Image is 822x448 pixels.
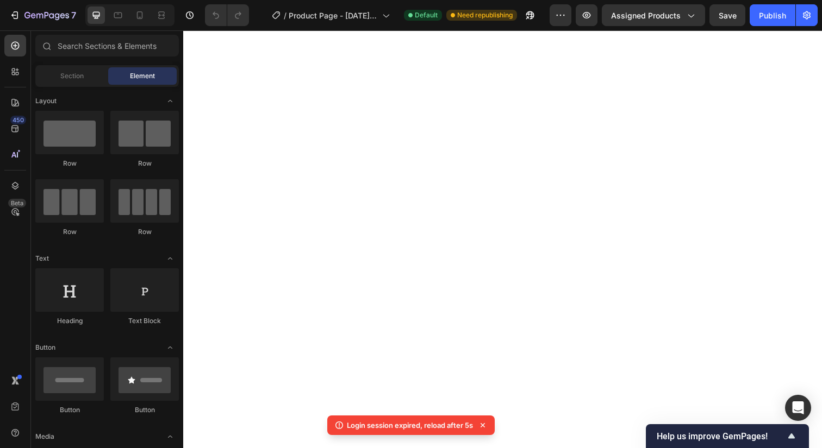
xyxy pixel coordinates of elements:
[785,395,811,421] div: Open Intercom Messenger
[347,420,473,431] p: Login session expired, reload after 5s
[205,4,249,26] div: Undo/Redo
[457,10,513,20] span: Need republishing
[750,4,795,26] button: Publish
[10,116,26,124] div: 450
[110,159,179,168] div: Row
[161,92,179,110] span: Toggle open
[161,339,179,356] span: Toggle open
[110,316,179,326] div: Text Block
[4,4,81,26] button: 7
[35,432,54,441] span: Media
[759,10,786,21] div: Publish
[657,430,798,443] button: Show survey - Help us improve GemPages!
[71,9,76,22] p: 7
[161,428,179,445] span: Toggle open
[289,10,378,21] span: Product Page - [DATE] 14:09:36
[602,4,705,26] button: Assigned Products
[110,227,179,237] div: Row
[183,30,822,448] iframe: Design area
[35,405,104,415] div: Button
[35,343,55,352] span: Button
[35,254,49,263] span: Text
[719,11,737,20] span: Save
[657,431,785,441] span: Help us improve GemPages!
[110,405,179,415] div: Button
[415,10,438,20] span: Default
[130,71,155,81] span: Element
[35,35,179,56] input: Search Sections & Elements
[8,199,26,207] div: Beta
[161,250,179,267] span: Toggle open
[35,316,104,326] div: Heading
[709,4,745,26] button: Save
[35,159,104,168] div: Row
[284,10,287,21] span: /
[60,71,84,81] span: Section
[611,10,681,21] span: Assigned Products
[35,227,104,237] div: Row
[35,96,57,106] span: Layout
